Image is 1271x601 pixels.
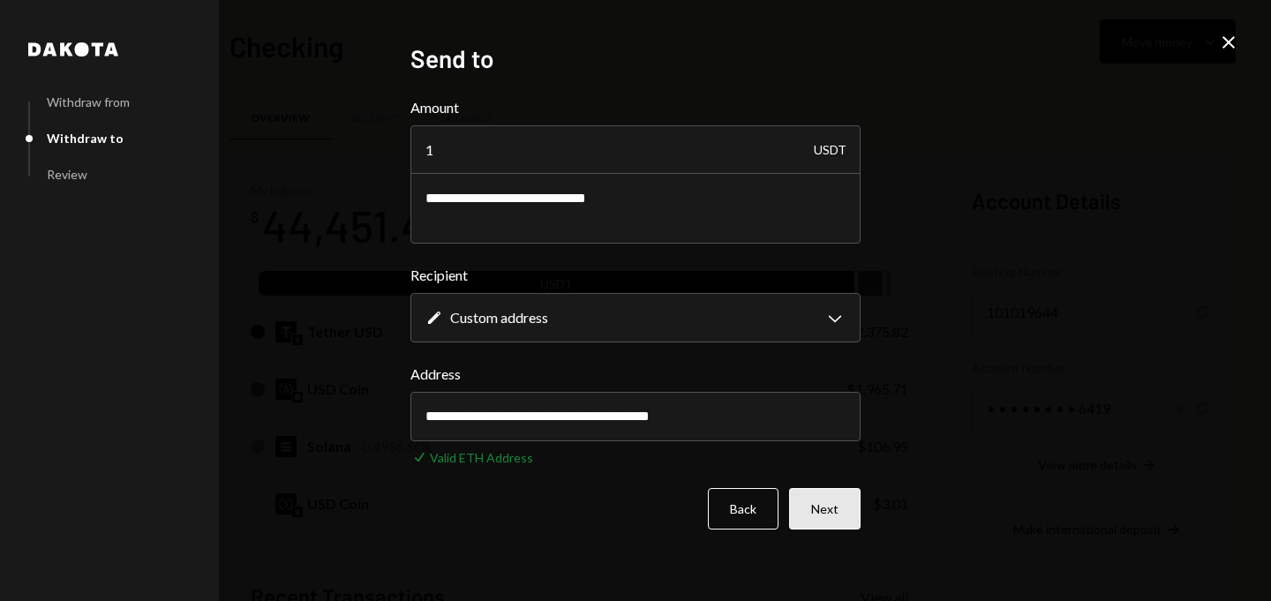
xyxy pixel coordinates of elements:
div: USDT [814,125,846,175]
label: Address [410,364,861,385]
div: Withdraw to [47,131,124,146]
div: Valid ETH Address [430,448,533,467]
input: Enter amount [410,125,861,175]
button: Back [708,488,778,530]
label: Amount [410,97,861,118]
div: Withdraw from [47,94,130,109]
h2: Send to [410,41,861,76]
div: Review [47,167,87,182]
label: Recipient [410,265,861,286]
button: Next [789,488,861,530]
button: Recipient [410,293,861,342]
